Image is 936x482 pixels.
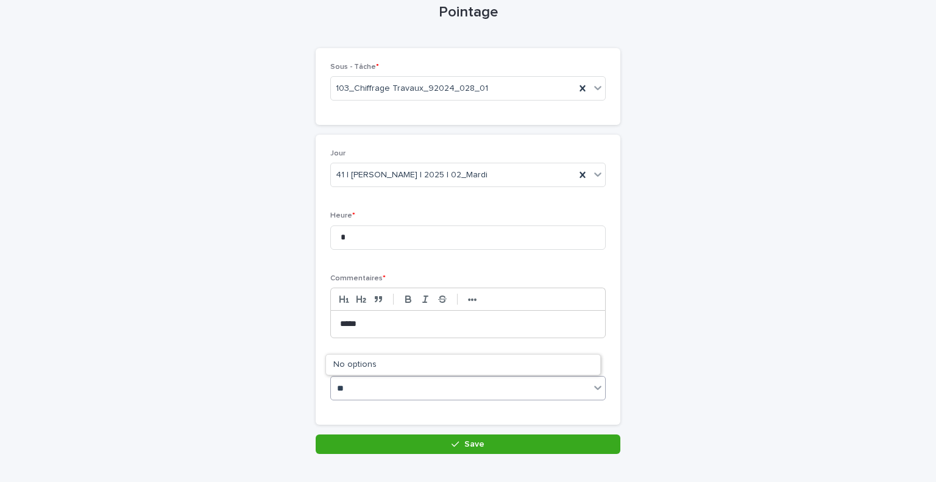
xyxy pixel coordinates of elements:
button: Save [316,434,620,454]
span: Jour [330,150,346,157]
span: Heure [330,212,355,219]
span: Sous - Tâche [330,63,379,71]
button: ••• [464,292,481,307]
h1: Pointage [316,4,620,21]
div: No options [326,355,600,375]
strong: ••• [468,295,477,305]
span: 41 | [PERSON_NAME] | 2025 | 02_Mardi [336,169,487,182]
span: Commentaires [330,275,386,282]
span: Save [464,440,484,448]
span: 103_Chiffrage Travaux_92024_028_01 [336,82,488,95]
